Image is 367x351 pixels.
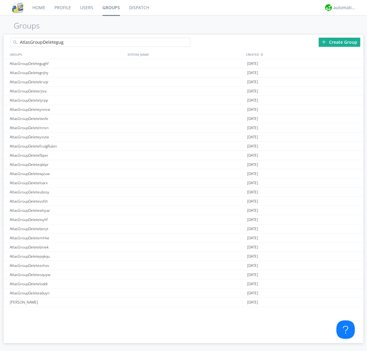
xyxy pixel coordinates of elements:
div: Create Group [319,38,360,47]
a: AtlasGroupDeleteynncw[DATE] [4,105,363,114]
a: AtlasGroupDeleterjiva[DATE] [4,87,363,96]
iframe: Toggle Customer Support [336,320,355,339]
span: [DATE] [247,298,258,307]
div: AtlasGroupDeletewjzuw [8,169,126,178]
input: Search groups [10,38,190,47]
a: AtlasGroupDeletegnjhy[DATE] [4,68,363,77]
span: [DATE] [247,142,258,151]
a: AtlasGroupDeleteloarx[DATE] [4,178,363,188]
div: AtlasGroupDeleteyiozw [8,133,126,141]
img: cddb5a64eb264b2086981ab96f4c1ba7 [12,2,23,13]
a: AtlasGroupDeletemlrke[DATE] [4,233,363,243]
div: AtlasGroupDeletelnnsn [8,123,126,132]
a: AtlasGroupDefaultTest[DATE] [4,307,363,316]
div: GROUPS [8,50,124,59]
span: [DATE] [247,123,258,133]
a: AtlasGroupDeletepqkqu[DATE] [4,252,363,261]
span: [DATE] [247,160,258,169]
span: [DATE] [247,224,258,233]
span: [DATE] [247,178,258,188]
div: AtlasGroupDeleteqbtpr [8,160,126,169]
img: d2d01cd9b4174d08988066c6d424eccd [325,4,332,11]
a: AtlasGroupDeletefbpxr[DATE] [4,151,363,160]
div: AtlasGroupDeleteloyhf [8,215,126,224]
div: AtlasGroupDeletelwsfe [8,114,126,123]
div: AtlasGroupDeletegnjhy [8,68,126,77]
span: [DATE] [247,169,258,178]
span: [DATE] [247,59,258,68]
span: [DATE] [247,279,258,289]
span: [DATE] [247,114,258,123]
a: AtlasGroupDeletewjzuw[DATE] [4,169,363,178]
div: automation+atlas [333,5,356,11]
a: AtlasGroupDeleteyiozw[DATE] [4,133,363,142]
span: [DATE] [247,133,258,142]
span: [DATE] [247,307,258,316]
div: AtlasGroupDeleteoquyw [8,270,126,279]
a: AtlasGroupDeleteubssy[DATE] [4,188,363,197]
div: AtlasGroupDeleteubssy [8,188,126,196]
div: AtlasGroupDeleteloarx [8,178,126,187]
a: AtlasGroupDeletelyrpp[DATE] [4,96,363,105]
div: AtlasGroupDeletewhyaz [8,206,126,215]
a: AtlasGroupDeletelwsfe[DATE] [4,114,363,123]
a: AtlasGroupDeletekruqr[DATE] [4,77,363,87]
div: AtlasGroupDefaultTest [8,307,126,316]
a: AtlasGroupDeleteloyhf[DATE] [4,215,363,224]
div: AtlasGroupDeleteboryt [8,224,126,233]
a: AtlasGroupDeleteboryt[DATE] [4,224,363,233]
span: [DATE] [247,87,258,96]
div: AtlasGroupDeletelyrpp [8,96,126,105]
span: [DATE] [247,233,258,243]
div: AtlasGroupDeletevofzt [8,197,126,206]
div: AtlasGroupDeletekruqr [8,77,126,86]
span: [DATE] [247,206,258,215]
span: [DATE] [247,96,258,105]
span: [DATE] [247,252,258,261]
div: AtlasGroupDeletefbpxr [8,151,126,160]
a: AtlasGroupDeleteqbtpr[DATE] [4,160,363,169]
span: [DATE] [247,289,258,298]
span: [DATE] [247,270,258,279]
span: [DATE] [247,261,258,270]
span: [DATE] [247,197,258,206]
div: CREATED [244,50,363,59]
div: AtlasGroupDeletefculgRubin [8,142,126,151]
span: [DATE] [247,151,258,160]
a: AtlasGroupDeletevofzt[DATE] [4,197,363,206]
span: [DATE] [247,215,258,224]
a: AtlasGroupDeletebinek[DATE] [4,243,363,252]
div: SYSTEM_NAME [126,50,244,59]
span: [DATE] [247,68,258,77]
div: AtlasGroupDeletebinek [8,243,126,252]
span: [DATE] [247,105,258,114]
a: [PERSON_NAME][DATE] [4,298,363,307]
a: AtlasGroupDeletewhyaz[DATE] [4,206,363,215]
div: [PERSON_NAME] [8,298,126,307]
div: AtlasGroupDeletezzhov [8,261,126,270]
a: AtlasGroupDeletezzhov[DATE] [4,261,363,270]
span: [DATE] [247,77,258,87]
div: AtlasGroupDeleterjiva [8,87,126,95]
span: [DATE] [247,243,258,252]
img: plus.svg [322,40,326,44]
div: AtlasGroupDeleteaduyn [8,289,126,297]
div: AtlasGroupDeleteynncw [8,105,126,114]
a: AtlasGroupDeleteloddi[DATE] [4,279,363,289]
a: AtlasGroupDeleteaduyn[DATE] [4,289,363,298]
span: [DATE] [247,188,258,197]
a: AtlasGroupDeletegughf[DATE] [4,59,363,68]
div: AtlasGroupDeletegughf [8,59,126,68]
div: AtlasGroupDeletepqkqu [8,252,126,261]
a: AtlasGroupDeletelnnsn[DATE] [4,123,363,133]
div: AtlasGroupDeleteloddi [8,279,126,288]
a: AtlasGroupDeleteoquyw[DATE] [4,270,363,279]
a: AtlasGroupDeletefculgRubin[DATE] [4,142,363,151]
div: AtlasGroupDeletemlrke [8,233,126,242]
